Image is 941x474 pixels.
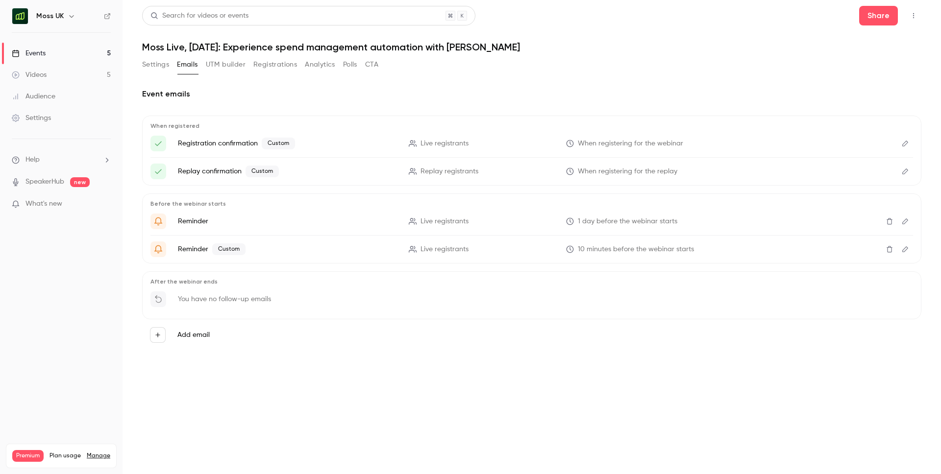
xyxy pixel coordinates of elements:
[365,57,378,72] button: CTA
[150,164,913,179] li: Now available: Your recording of the Moss Live event
[897,136,913,151] button: Edit
[142,41,921,53] h1: Moss Live, [DATE]: Experience spend management automation with [PERSON_NAME]
[206,57,246,72] button: UTM builder
[262,138,295,149] span: Custom
[12,113,51,123] div: Settings
[178,243,397,255] p: Reminder
[246,166,279,177] span: Custom
[50,452,81,460] span: Plan usage
[178,216,397,226] p: Reminder
[897,241,913,257] button: Edit
[882,213,897,229] button: Delete
[421,166,478,177] span: Replay registrants
[87,452,110,460] a: Manage
[70,177,90,187] span: new
[177,57,198,72] button: Emails
[578,216,677,227] span: 1 day before the webinar starts
[142,57,169,72] button: Settings
[178,138,397,149] p: Registration confirmation
[305,57,335,72] button: Analytics
[150,213,913,229] li: {{ event_name }} is about to go live
[177,330,210,340] label: Add email
[36,11,64,21] h6: Moss UK
[150,200,913,208] p: Before the webinar starts
[882,241,897,257] button: Delete
[150,11,248,21] div: Search for videos or events
[12,8,28,24] img: Moss UK
[12,48,46,58] div: Events
[421,216,469,227] span: Live registrants
[12,450,44,462] span: Premium
[343,57,357,72] button: Polls
[859,6,898,25] button: Share
[421,139,469,149] span: Live registrants
[150,136,913,151] li: See you there: {{ event_name }}!
[897,213,913,229] button: Edit
[178,294,271,304] p: You have no follow-up emails
[578,139,683,149] span: When registering for the webinar
[25,155,40,165] span: Help
[897,164,913,179] button: Edit
[178,166,397,177] p: Replay confirmation
[12,155,111,165] li: help-dropdown-opener
[99,200,111,209] iframe: Noticeable Trigger
[25,199,62,209] span: What's new
[578,244,694,255] span: 10 minutes before the webinar starts
[150,122,913,130] p: When registered
[25,177,64,187] a: SpeakerHub
[212,243,246,255] span: Custom
[142,88,921,100] h2: Event emails
[578,166,677,177] span: When registering for the replay
[150,241,913,257] li: {{ event_name }} is about to go start!
[253,57,297,72] button: Registrations
[12,70,47,80] div: Videos
[12,92,55,101] div: Audience
[421,244,469,255] span: Live registrants
[150,278,913,285] p: After the webinar ends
